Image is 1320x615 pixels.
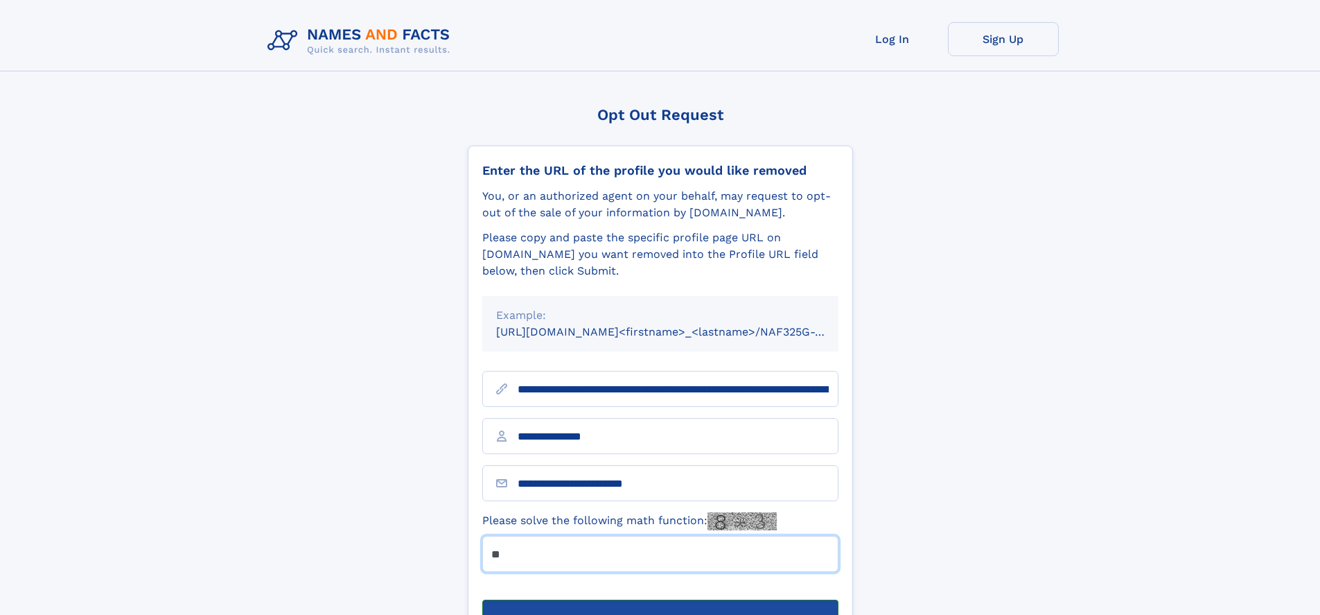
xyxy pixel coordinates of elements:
label: Please solve the following math function: [482,512,777,530]
div: Example: [496,307,825,324]
a: Log In [837,22,948,56]
div: You, or an authorized agent on your behalf, may request to opt-out of the sale of your informatio... [482,188,838,221]
div: Please copy and paste the specific profile page URL on [DOMAIN_NAME] you want removed into the Pr... [482,229,838,279]
small: [URL][DOMAIN_NAME]<firstname>_<lastname>/NAF325G-xxxxxxxx [496,325,865,338]
div: Enter the URL of the profile you would like removed [482,163,838,178]
div: Opt Out Request [468,106,853,123]
img: Logo Names and Facts [262,22,461,60]
a: Sign Up [948,22,1059,56]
